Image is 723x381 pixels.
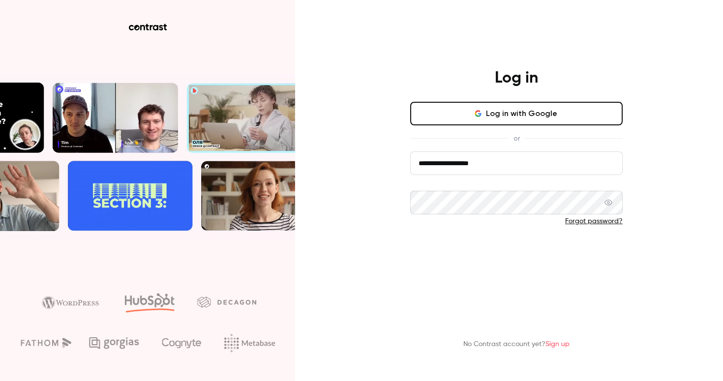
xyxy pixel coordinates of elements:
h4: Log in [495,68,538,88]
img: decagon [197,296,256,307]
a: Forgot password? [565,218,623,225]
button: Log in with Google [410,102,623,125]
span: or [509,133,525,144]
button: Log in [410,242,623,265]
a: Sign up [545,341,570,348]
p: No Contrast account yet? [463,339,570,350]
